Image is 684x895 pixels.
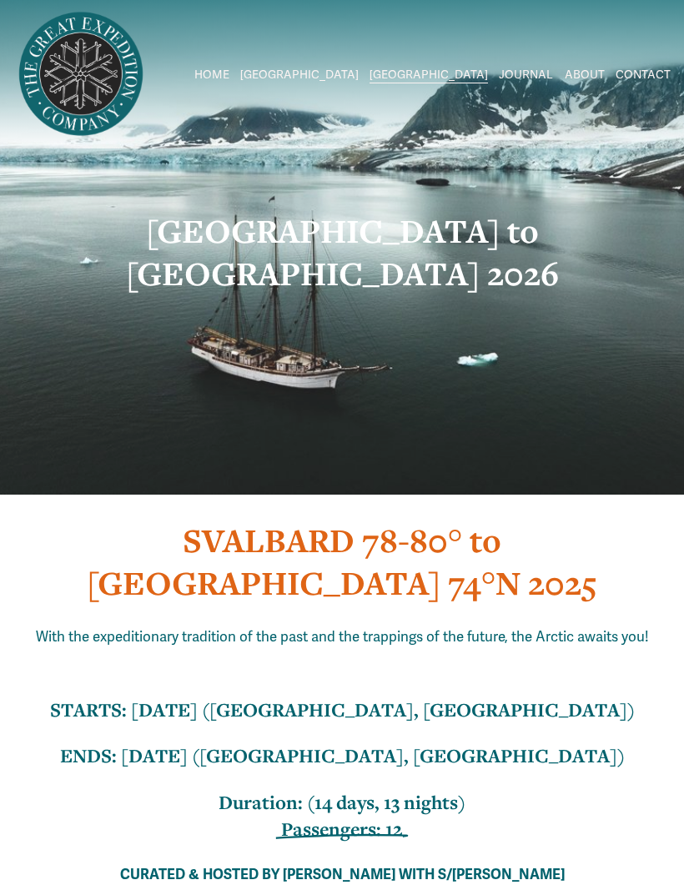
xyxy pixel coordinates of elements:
[120,866,565,883] strong: CURATED & HOSTED BY [PERSON_NAME] WITH S/[PERSON_NAME]
[370,64,488,85] span: [GEOGRAPHIC_DATA]
[616,63,671,86] a: CONTACT
[36,628,648,646] span: With the expeditionary tradition of the past and the trappings of the future, the Arctic awaits you!
[240,64,359,85] span: [GEOGRAPHIC_DATA]
[281,816,403,842] strong: Passengers: 12
[370,63,488,86] a: folder dropdown
[60,742,625,768] strong: ENDS: [DATE] ([GEOGRAPHIC_DATA], [GEOGRAPHIC_DATA])
[13,7,148,142] img: Arctic Expeditions
[565,63,605,86] a: ABOUT
[219,789,465,815] strong: Duration: (14 days, 13 nights)
[87,518,597,605] strong: SVALBARD 78-80° to [GEOGRAPHIC_DATA] 74°N 2025
[240,63,359,86] a: folder dropdown
[50,696,635,722] strong: STARTS: [DATE] ([GEOGRAPHIC_DATA], [GEOGRAPHIC_DATA])
[499,63,553,86] a: JOURNAL
[194,63,229,86] a: HOME
[126,209,559,295] strong: [GEOGRAPHIC_DATA] to [GEOGRAPHIC_DATA] 2026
